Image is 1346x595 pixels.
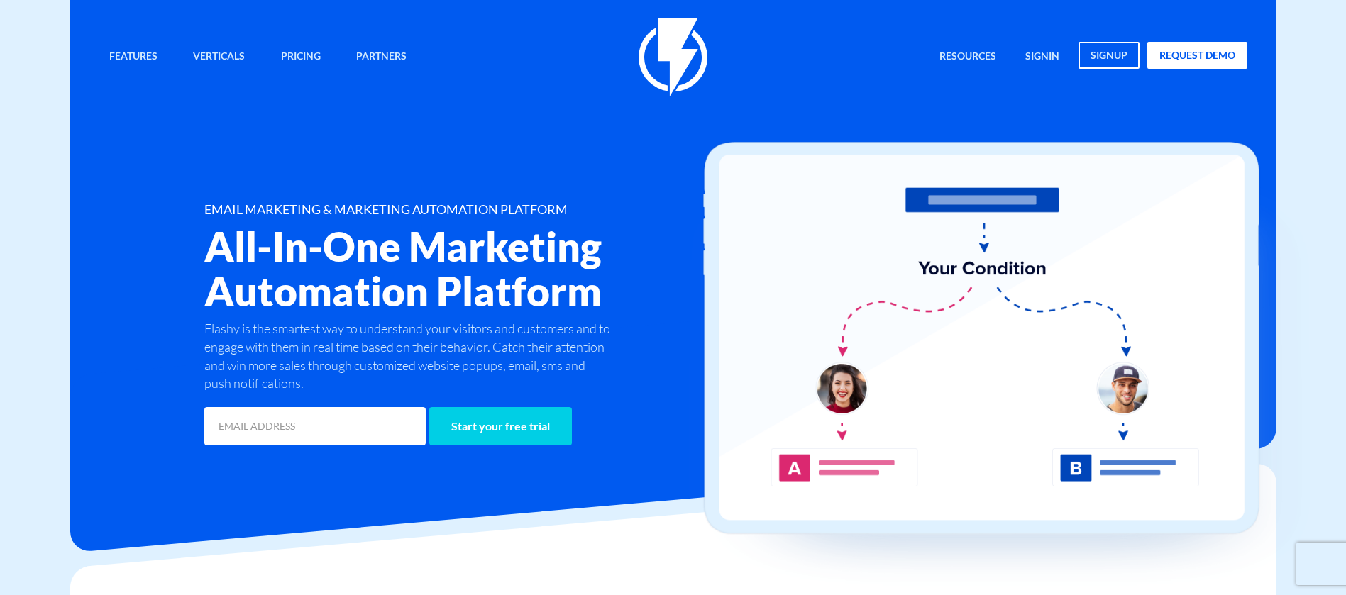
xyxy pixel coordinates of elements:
input: Start your free trial [429,407,572,445]
a: Resources [929,42,1007,72]
a: Partners [346,42,417,72]
a: request demo [1147,42,1247,69]
input: EMAIL ADDRESS [204,407,426,445]
a: Features [99,42,168,72]
p: Flashy is the smartest way to understand your visitors and customers and to engage with them in r... [204,320,614,393]
h2: All-In-One Marketing Automation Platform [204,224,758,313]
a: signin [1015,42,1070,72]
a: Pricing [270,42,331,72]
h1: EMAIL MARKETING & MARKETING AUTOMATION PLATFORM [204,203,758,217]
a: Verticals [182,42,255,72]
a: signup [1079,42,1140,69]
